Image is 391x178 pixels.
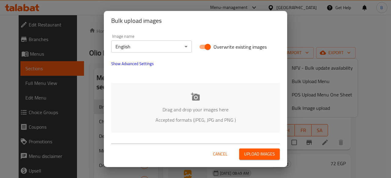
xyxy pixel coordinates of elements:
[111,16,280,26] h2: Bulk upload images
[244,150,275,158] span: Upload images
[239,148,280,160] button: Upload images
[214,43,267,51] span: Overwrite existing images
[108,56,157,71] button: show more
[210,148,230,160] button: Cancel
[111,40,192,53] div: English
[213,150,228,158] span: Cancel
[120,116,271,124] p: Accepted formats (JPEG, JPG and PNG )
[120,106,271,113] p: Drag and drop your images here
[111,60,154,67] span: Show Advanced Settings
